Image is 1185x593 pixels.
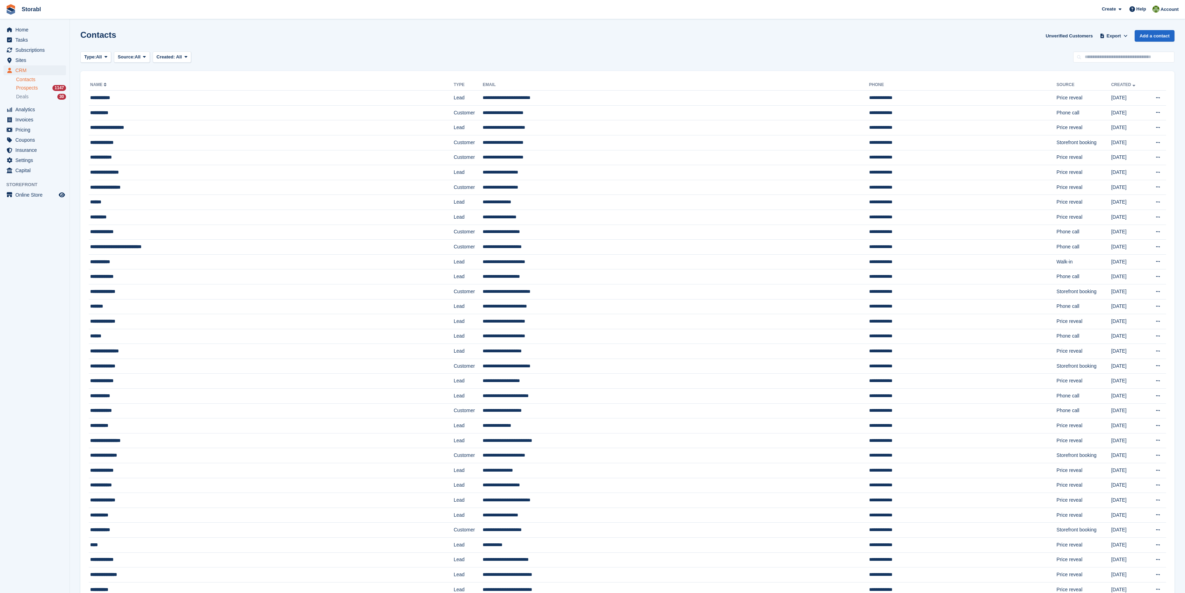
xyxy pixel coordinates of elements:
td: [DATE] [1111,299,1146,314]
span: Export [1107,33,1121,40]
td: Phone call [1056,389,1111,404]
td: Price reveal [1056,508,1111,523]
span: All [176,54,182,59]
span: Sites [15,55,57,65]
span: Coupons [15,135,57,145]
td: Price reveal [1056,538,1111,553]
span: Deals [16,93,29,100]
span: Storefront [6,181,70,188]
span: All [135,54,141,61]
span: Create [1102,6,1116,13]
td: Lead [454,314,483,329]
td: Lead [454,91,483,106]
td: [DATE] [1111,91,1146,106]
td: [DATE] [1111,374,1146,389]
td: Lead [454,418,483,433]
td: Lead [454,374,483,389]
td: Customer [454,240,483,255]
a: Contacts [16,76,66,83]
td: Price reveal [1056,314,1111,329]
button: Type: All [80,51,111,63]
span: Source: [118,54,135,61]
td: [DATE] [1111,150,1146,165]
td: [DATE] [1111,240,1146,255]
span: CRM [15,65,57,75]
td: [DATE] [1111,463,1146,478]
td: Price reveal [1056,418,1111,433]
td: [DATE] [1111,135,1146,150]
a: menu [3,135,66,145]
a: menu [3,55,66,65]
td: Lead [454,567,483,583]
td: [DATE] [1111,269,1146,284]
td: Storefront booking [1056,523,1111,538]
a: menu [3,105,66,114]
td: [DATE] [1111,180,1146,195]
td: [DATE] [1111,389,1146,404]
th: Phone [869,79,1057,91]
button: Source: All [114,51,150,63]
td: Lead [454,299,483,314]
td: Lead [454,463,483,478]
th: Source [1056,79,1111,91]
td: Phone call [1056,269,1111,284]
td: Price reveal [1056,552,1111,567]
td: [DATE] [1111,210,1146,225]
td: Lead [454,120,483,135]
td: [DATE] [1111,418,1146,433]
td: [DATE] [1111,105,1146,120]
span: Capital [15,165,57,175]
a: menu [3,165,66,175]
span: Created: [157,54,175,59]
td: Customer [454,284,483,299]
td: Price reveal [1056,478,1111,493]
td: Storefront booking [1056,359,1111,374]
span: Help [1136,6,1146,13]
td: Lead [454,552,483,567]
td: [DATE] [1111,195,1146,210]
td: Price reveal [1056,433,1111,448]
a: menu [3,155,66,165]
a: Preview store [58,191,66,199]
td: Phone call [1056,105,1111,120]
td: Lead [454,210,483,225]
td: Price reveal [1056,344,1111,359]
span: Online Store [15,190,57,200]
td: Price reveal [1056,165,1111,180]
td: Lead [454,389,483,404]
td: Price reveal [1056,91,1111,106]
td: Lead [454,254,483,269]
a: menu [3,125,66,135]
td: [DATE] [1111,359,1146,374]
td: [DATE] [1111,433,1146,448]
a: Name [90,82,108,87]
td: Price reveal [1056,463,1111,478]
span: Invoices [15,115,57,125]
td: Price reveal [1056,150,1111,165]
span: Insurance [15,145,57,155]
a: Add a contact [1135,30,1175,42]
a: Created [1111,82,1137,87]
span: Tasks [15,35,57,45]
span: Settings [15,155,57,165]
td: Phone call [1056,299,1111,314]
a: Unverified Customers [1043,30,1096,42]
td: [DATE] [1111,538,1146,553]
td: [DATE] [1111,344,1146,359]
td: Customer [454,523,483,538]
td: Price reveal [1056,120,1111,135]
td: Customer [454,448,483,463]
span: Account [1161,6,1179,13]
button: Export [1098,30,1129,42]
td: Lead [454,493,483,508]
td: [DATE] [1111,448,1146,463]
td: Customer [454,180,483,195]
h1: Contacts [80,30,116,40]
td: Lead [454,508,483,523]
td: Price reveal [1056,195,1111,210]
div: 30 [57,94,66,100]
td: [DATE] [1111,478,1146,493]
a: Storabl [19,3,44,15]
span: All [96,54,102,61]
td: Phone call [1056,403,1111,418]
